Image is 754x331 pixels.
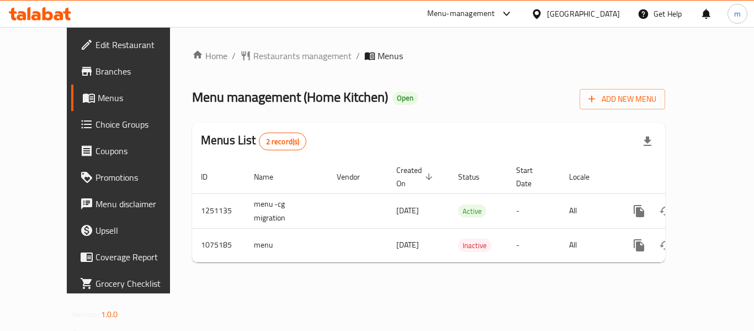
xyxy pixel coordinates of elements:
[71,58,193,85] a: Branches
[378,49,403,62] span: Menus
[95,171,184,184] span: Promotions
[71,31,193,58] a: Edit Restaurant
[72,307,99,322] span: Version:
[652,232,679,259] button: Change Status
[458,205,486,218] span: Active
[392,92,418,105] div: Open
[254,170,288,183] span: Name
[560,193,617,228] td: All
[192,85,388,109] span: Menu management ( Home Kitchen )
[458,204,486,218] div: Active
[95,250,184,264] span: Coverage Report
[71,270,193,297] a: Grocery Checklist
[652,198,679,224] button: Change Status
[101,307,118,322] span: 1.0.0
[396,238,419,252] span: [DATE]
[95,65,184,78] span: Branches
[458,170,494,183] span: Status
[569,170,604,183] span: Locale
[71,85,193,111] a: Menus
[580,89,665,109] button: Add New Menu
[95,197,184,211] span: Menu disclaimer
[71,164,193,191] a: Promotions
[192,49,227,62] a: Home
[201,132,306,150] h2: Menus List
[458,239,491,252] div: Inactive
[95,118,184,131] span: Choice Groups
[192,228,245,262] td: 1075185
[392,93,418,103] span: Open
[634,128,661,155] div: Export file
[588,92,656,106] span: Add New Menu
[356,49,360,62] li: /
[396,203,419,218] span: [DATE]
[253,49,352,62] span: Restaurants management
[259,136,306,147] span: 2 record(s)
[240,49,352,62] a: Restaurants management
[626,232,652,259] button: more
[192,49,665,62] nav: breadcrumb
[95,277,184,290] span: Grocery Checklist
[560,228,617,262] td: All
[245,193,328,228] td: menu -cg migration
[507,193,560,228] td: -
[337,170,374,183] span: Vendor
[71,138,193,164] a: Coupons
[245,228,328,262] td: menu
[95,144,184,157] span: Coupons
[547,8,620,20] div: [GEOGRAPHIC_DATA]
[95,224,184,237] span: Upsell
[71,244,193,270] a: Coverage Report
[71,111,193,138] a: Choice Groups
[71,191,193,217] a: Menu disclaimer
[626,198,652,224] button: more
[617,160,741,194] th: Actions
[201,170,222,183] span: ID
[427,7,495,20] div: Menu-management
[71,217,193,244] a: Upsell
[259,133,307,150] div: Total records count
[507,228,560,262] td: -
[232,49,236,62] li: /
[95,38,184,51] span: Edit Restaurant
[98,91,184,104] span: Menus
[396,164,436,190] span: Created On
[516,164,547,190] span: Start Date
[458,239,491,252] span: Inactive
[734,8,741,20] span: m
[192,160,741,262] table: enhanced table
[192,193,245,228] td: 1251135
